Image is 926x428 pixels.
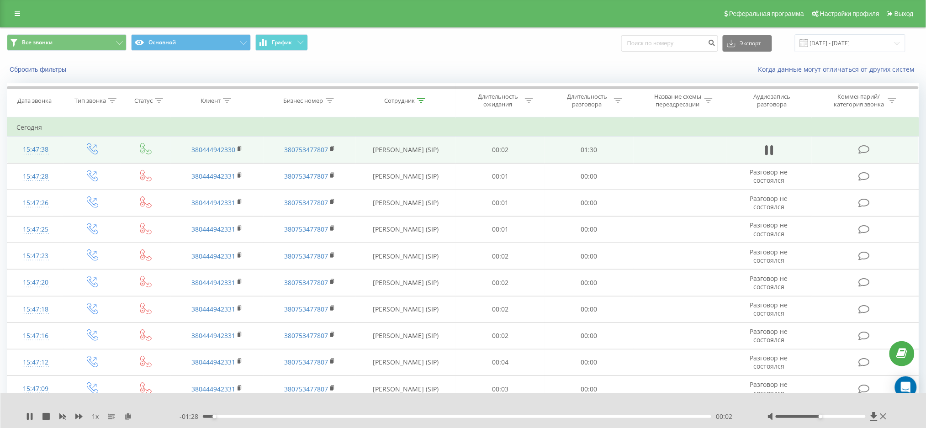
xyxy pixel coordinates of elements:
[284,385,328,393] a: 380753477807
[16,327,55,345] div: 15:47:16
[134,97,153,105] div: Статус
[22,39,53,46] span: Все звонки
[545,376,634,402] td: 00:00
[456,322,545,349] td: 00:02
[191,305,235,313] a: 380444942331
[563,93,612,108] div: Длительность разговора
[356,190,455,216] td: [PERSON_NAME] (SIP)
[284,278,328,287] a: 380753477807
[16,168,55,185] div: 15:47:28
[729,10,804,17] span: Реферальная программа
[255,34,308,51] button: График
[7,65,71,74] button: Сбросить фильтры
[16,274,55,291] div: 15:47:20
[191,385,235,393] a: 380444942331
[16,194,55,212] div: 15:47:26
[7,118,919,137] td: Сегодня
[545,163,634,190] td: 00:00
[74,97,106,105] div: Тип звонка
[545,137,634,163] td: 01:30
[272,39,292,46] span: График
[356,269,455,296] td: [PERSON_NAME] (SIP)
[545,349,634,375] td: 00:00
[456,296,545,322] td: 00:02
[832,93,886,108] div: Комментарий/категория звонка
[456,216,545,243] td: 00:01
[284,252,328,260] a: 380753477807
[7,34,127,51] button: Все звонки
[750,380,788,397] span: Разговор не состоялся
[356,322,455,349] td: [PERSON_NAME] (SIP)
[750,194,788,211] span: Разговор не состоялся
[750,168,788,185] span: Разговор не состоялся
[92,412,99,421] span: 1 x
[474,93,523,108] div: Длительность ожидания
[456,137,545,163] td: 00:02
[545,243,634,269] td: 00:00
[284,172,328,180] a: 380753477807
[284,97,323,105] div: Бизнес номер
[180,412,203,421] span: - 01:28
[191,198,235,207] a: 380444942331
[356,216,455,243] td: [PERSON_NAME] (SIP)
[16,221,55,238] div: 15:47:25
[16,301,55,318] div: 15:47:18
[750,221,788,238] span: Разговор не состоялся
[750,274,788,291] span: Разговор не состоялся
[456,269,545,296] td: 00:02
[356,137,455,163] td: [PERSON_NAME] (SIP)
[191,145,235,154] a: 380444942330
[16,247,55,265] div: 15:47:23
[545,322,634,349] td: 00:00
[545,216,634,243] td: 00:00
[191,252,235,260] a: 380444942331
[212,415,216,418] div: Accessibility label
[716,412,732,421] span: 00:02
[356,163,455,190] td: [PERSON_NAME] (SIP)
[456,163,545,190] td: 00:01
[284,225,328,233] a: 380753477807
[284,198,328,207] a: 380753477807
[356,296,455,322] td: [PERSON_NAME] (SIP)
[653,93,702,108] div: Название схемы переадресации
[742,93,802,108] div: Аудиозапись разговора
[750,327,788,344] span: Разговор не состоялся
[894,10,914,17] span: Выход
[201,97,221,105] div: Клиент
[621,35,718,52] input: Поиск по номеру
[750,301,788,317] span: Разговор не состоялся
[456,376,545,402] td: 00:03
[284,145,328,154] a: 380753477807
[545,296,634,322] td: 00:00
[820,10,879,17] span: Настройки профиля
[191,278,235,287] a: 380444942331
[191,331,235,340] a: 380444942331
[456,349,545,375] td: 00:04
[16,380,55,398] div: 15:47:09
[131,34,251,51] button: Основной
[284,305,328,313] a: 380753477807
[191,172,235,180] a: 380444942331
[356,349,455,375] td: [PERSON_NAME] (SIP)
[758,65,919,74] a: Когда данные могут отличаться от других систем
[819,415,823,418] div: Accessibility label
[191,225,235,233] a: 380444942331
[545,190,634,216] td: 00:00
[750,354,788,370] span: Разговор не состоялся
[723,35,772,52] button: Экспорт
[284,331,328,340] a: 380753477807
[191,358,235,366] a: 380444942331
[284,358,328,366] a: 380753477807
[356,376,455,402] td: [PERSON_NAME] (SIP)
[895,376,917,398] div: Open Intercom Messenger
[356,243,455,269] td: [PERSON_NAME] (SIP)
[17,97,52,105] div: Дата звонка
[16,354,55,371] div: 15:47:12
[16,141,55,159] div: 15:47:38
[750,248,788,264] span: Разговор не состоялся
[456,243,545,269] td: 00:02
[545,269,634,296] td: 00:00
[456,190,545,216] td: 00:01
[384,97,415,105] div: Сотрудник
